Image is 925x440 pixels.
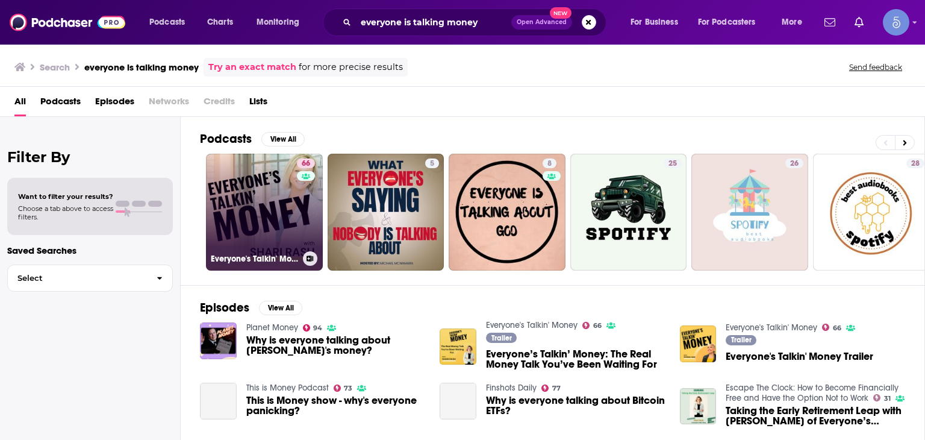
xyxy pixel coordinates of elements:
[884,396,891,401] span: 31
[334,385,353,392] a: 73
[246,335,426,356] span: Why is everyone talking about [PERSON_NAME]'s money?
[440,383,476,420] a: Why is everyone talking about Bitcoin ETFs?
[8,274,147,282] span: Select
[486,383,537,393] a: Finshots Daily
[7,148,173,166] h2: Filter By
[207,14,233,31] span: Charts
[344,386,352,391] span: 73
[149,92,189,116] span: Networks
[200,300,249,315] h2: Episodes
[440,328,476,365] img: Everyone’s Talkin’ Money: The Real Money Talk You’ve Been Waiting For
[790,158,799,170] span: 26
[425,159,439,168] a: 5
[680,388,717,425] img: Taking the Early Retirement Leap with Shari Rash of Everyone’s Talking Money
[873,394,891,401] a: 31
[430,158,434,170] span: 5
[246,322,298,333] a: Planet Money
[511,15,572,30] button: Open AdvancedNew
[248,13,315,32] button: open menu
[820,12,840,33] a: Show notifications dropdown
[517,19,567,25] span: Open Advanced
[541,385,561,392] a: 77
[334,8,618,36] div: Search podcasts, credits, & more...
[726,406,905,426] a: Taking the Early Retirement Leap with Shari Rash of Everyone’s Talking Money
[690,13,773,32] button: open menu
[249,92,267,116] a: Lists
[731,336,752,344] span: Trailer
[302,158,310,170] span: 66
[303,324,323,332] a: 94
[313,325,322,331] span: 94
[785,159,803,168] a: 26
[141,13,201,32] button: open menu
[846,62,906,72] button: Send feedback
[299,60,403,74] span: for more precise results
[833,325,841,331] span: 66
[850,12,868,33] a: Show notifications dropdown
[328,154,444,271] a: 5
[246,335,426,356] a: Why is everyone talking about Musk's money?
[668,158,677,170] span: 25
[593,323,602,328] span: 66
[773,13,817,32] button: open menu
[631,14,678,31] span: For Business
[906,159,924,168] a: 28
[911,158,920,170] span: 28
[200,131,252,146] h2: Podcasts
[356,13,511,32] input: Search podcasts, credits, & more...
[883,9,909,36] button: Show profile menu
[14,92,26,116] a: All
[297,159,315,168] a: 66
[664,159,682,168] a: 25
[95,92,134,116] a: Episodes
[40,92,81,116] a: Podcasts
[7,245,173,256] p: Saved Searches
[726,351,873,362] a: Everyone's Talkin' Money Trailer
[200,383,237,420] a: This is Money show - why's everyone panicking?
[7,265,173,292] button: Select
[18,204,113,221] span: Choose a tab above to access filters.
[552,386,561,391] span: 77
[246,395,426,416] a: This is Money show - why's everyone panicking?
[726,406,905,426] span: Taking the Early Retirement Leap with [PERSON_NAME] of Everyone’s Talking Money
[261,132,305,146] button: View All
[486,349,665,369] a: Everyone’s Talkin’ Money: The Real Money Talk You’ve Been Waiting For
[782,14,802,31] span: More
[10,11,125,34] a: Podchaser - Follow, Share and Rate Podcasts
[582,322,602,329] a: 66
[726,383,899,403] a: Escape The Clock: How to Become Financially Free and Have the Option Not to Work
[726,322,817,333] a: Everyone's Talkin' Money
[680,325,717,362] img: Everyone's Talkin' Money Trailer
[486,395,665,416] a: Why is everyone talking about Bitcoin ETFs?
[206,154,323,271] a: 66Everyone's Talkin' Money
[449,154,565,271] a: 8
[200,300,302,315] a: EpisodesView All
[486,320,578,330] a: Everyone's Talkin' Money
[570,154,687,271] a: 25
[200,322,237,359] img: Why is everyone talking about Musk's money?
[622,13,693,32] button: open menu
[491,335,512,342] span: Trailer
[259,301,302,315] button: View All
[822,324,841,331] a: 66
[883,9,909,36] span: Logged in as Spiral5-G1
[547,158,552,170] span: 8
[84,61,199,73] h3: everyone is talking money
[246,383,329,393] a: This is Money Podcast
[257,14,299,31] span: Monitoring
[691,154,808,271] a: 26
[204,92,235,116] span: Credits
[149,14,185,31] span: Podcasts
